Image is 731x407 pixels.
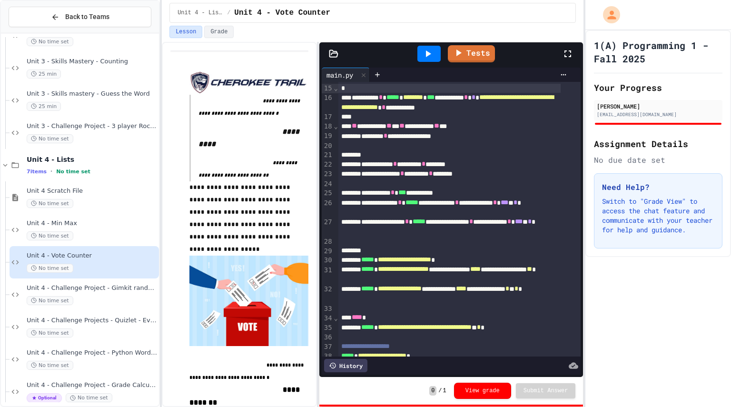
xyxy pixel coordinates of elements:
[27,187,157,195] span: Unit 4 Scratch File
[334,122,338,130] span: Fold line
[27,134,73,143] span: No time set
[334,314,338,322] span: Fold line
[50,168,52,175] span: •
[27,328,73,338] span: No time set
[322,179,334,189] div: 24
[27,317,157,325] span: Unit 4 - Challenge Projects - Quizlet - Even groups
[597,111,720,118] div: [EMAIL_ADDRESS][DOMAIN_NAME]
[516,383,576,398] button: Submit Answer
[27,102,61,111] span: 25 min
[322,285,334,304] div: 32
[27,122,157,130] span: Unit 3 - Challenge Project - 3 player Rock Paper Scissors
[234,7,330,19] span: Unit 4 - Vote Counter
[27,381,157,389] span: Unit 4 - Challenge Project - Grade Calculator
[322,122,334,131] div: 18
[594,81,722,94] h2: Your Progress
[322,304,334,314] div: 33
[27,199,73,208] span: No time set
[27,58,157,66] span: Unit 3 - Skills Mastery - Counting
[438,387,442,395] span: /
[322,342,334,352] div: 37
[322,352,334,361] div: 38
[169,26,202,38] button: Lesson
[27,264,73,273] span: No time set
[9,7,151,27] button: Back to Teams
[594,39,722,65] h1: 1(A) Programming 1 - Fall 2025
[322,189,334,198] div: 25
[322,68,370,82] div: main.py
[322,333,334,342] div: 36
[322,266,334,285] div: 31
[593,4,622,26] div: My Account
[322,323,334,333] div: 35
[27,252,157,260] span: Unit 4 - Vote Counter
[178,9,223,17] span: Unit 4 - Lists
[322,247,334,256] div: 29
[27,361,73,370] span: No time set
[322,70,358,80] div: main.py
[27,231,73,240] span: No time set
[322,237,334,247] div: 28
[322,218,334,237] div: 27
[597,102,720,110] div: [PERSON_NAME]
[27,69,61,79] span: 25 min
[594,154,722,166] div: No due date set
[27,155,157,164] span: Unit 4 - Lists
[334,84,338,92] span: Fold line
[324,359,367,372] div: History
[322,314,334,323] div: 34
[27,37,73,46] span: No time set
[602,181,714,193] h3: Need Help?
[443,387,446,395] span: 1
[66,393,112,402] span: No time set
[322,112,334,122] div: 17
[454,383,511,399] button: View grade
[27,349,157,357] span: Unit 4 - Challenge Project - Python Word Counter
[56,169,90,175] span: No time set
[322,160,334,169] div: 22
[322,141,334,151] div: 20
[524,387,568,395] span: Submit Answer
[27,219,157,228] span: Unit 4 - Min Max
[322,256,334,265] div: 30
[602,197,714,235] p: Switch to "Grade View" to access the chat feature and communicate with your teacher for help and ...
[27,393,62,403] span: Optional
[27,296,73,305] span: No time set
[322,150,334,160] div: 21
[27,284,157,292] span: Unit 4 - Challenge Project - Gimkit random name generator
[27,90,157,98] span: Unit 3 - Skills mastery - Guess the Word
[27,169,47,175] span: 7 items
[322,131,334,141] div: 19
[322,84,334,93] div: 15
[322,169,334,179] div: 23
[204,26,234,38] button: Grade
[322,93,334,113] div: 16
[227,9,230,17] span: /
[448,45,495,62] a: Tests
[322,199,334,218] div: 26
[429,386,436,396] span: 0
[594,137,722,150] h2: Assignment Details
[65,12,109,22] span: Back to Teams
